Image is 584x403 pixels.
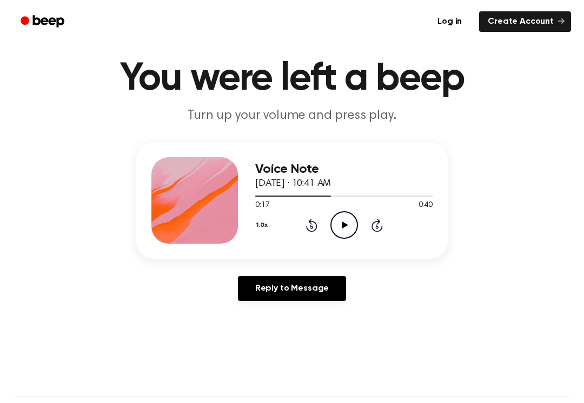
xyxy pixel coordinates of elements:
[255,162,433,177] h3: Voice Note
[15,59,569,98] h1: You were left a beep
[419,200,433,211] span: 0:40
[255,179,331,189] span: [DATE] · 10:41 AM
[84,107,500,125] p: Turn up your volume and press play.
[255,216,271,234] button: 1.0x
[255,200,269,211] span: 0:17
[13,11,74,32] a: Beep
[479,11,571,32] a: Create Account
[238,276,346,301] a: Reply to Message
[427,9,473,34] a: Log in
